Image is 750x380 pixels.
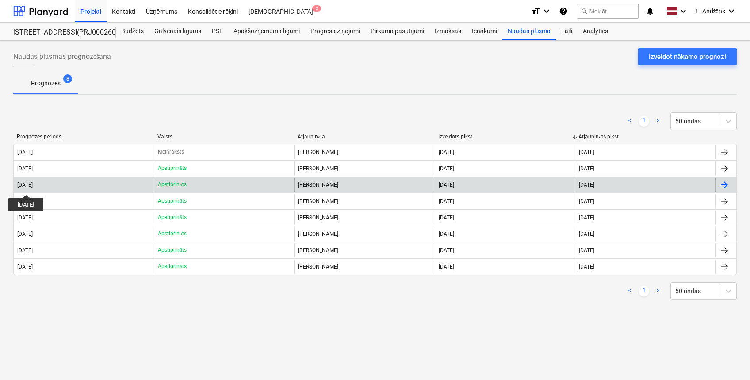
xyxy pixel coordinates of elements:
[439,247,454,253] div: [DATE]
[158,181,186,188] p: Apstiprināts
[294,243,434,257] div: [PERSON_NAME]
[726,6,737,16] i: keyboard_arrow_down
[439,215,454,221] div: [DATE]
[579,165,594,172] div: [DATE]
[559,6,568,16] i: Zināšanu pamats
[578,134,712,140] div: Atjaunināts plkst
[365,23,429,40] a: Pirkuma pasūtījumi
[624,116,635,127] a: Previous page
[31,79,61,88] p: Prognozes
[158,263,186,270] p: Apstiprināts
[638,48,737,65] button: Izveidot nākamo prognozi
[17,149,33,155] div: [DATE]
[624,286,635,296] a: Previous page
[294,178,434,192] div: [PERSON_NAME]
[298,134,431,140] div: Atjaunināja
[706,338,750,380] iframe: Chat Widget
[228,23,305,40] a: Apakšuzņēmuma līgumi
[577,4,639,19] button: Meklēt
[158,214,186,221] p: Apstiprināts
[639,286,649,296] a: Page 1 is your current page
[17,264,33,270] div: [DATE]
[579,231,594,237] div: [DATE]
[696,8,725,15] span: E. Andžāns
[646,6,654,16] i: notifications
[294,260,434,274] div: [PERSON_NAME]
[158,246,186,254] p: Apstiprināts
[581,8,588,15] span: search
[207,23,228,40] a: PSF
[579,149,594,155] div: [DATE]
[579,247,594,253] div: [DATE]
[678,6,689,16] i: keyboard_arrow_down
[579,198,594,204] div: [DATE]
[579,215,594,221] div: [DATE]
[294,211,434,225] div: [PERSON_NAME]
[157,134,291,140] div: Valsts
[502,23,556,40] a: Naudas plūsma
[158,148,184,156] p: Melnraksts
[149,23,207,40] a: Galvenais līgums
[294,227,434,241] div: [PERSON_NAME]
[17,215,33,221] div: [DATE]
[17,182,33,188] div: [DATE]
[531,6,541,16] i: format_size
[439,198,454,204] div: [DATE]
[312,5,321,12] span: 2
[653,286,663,296] a: Next page
[158,197,186,205] p: Apstiprināts
[541,6,552,16] i: keyboard_arrow_down
[13,51,111,62] span: Naudas plūsmas prognozēšana
[653,116,663,127] a: Next page
[439,165,454,172] div: [DATE]
[439,182,454,188] div: [DATE]
[17,231,33,237] div: [DATE]
[158,230,186,238] p: Apstiprināts
[649,51,726,62] div: Izveidot nākamo prognozi
[439,149,454,155] div: [DATE]
[17,165,33,172] div: [DATE]
[63,74,72,83] span: 8
[305,23,365,40] a: Progresa ziņojumi
[438,134,572,140] div: Izveidots plkst
[294,145,434,159] div: [PERSON_NAME]
[17,247,33,253] div: [DATE]
[294,161,434,176] div: [PERSON_NAME]
[467,23,502,40] a: Ienākumi
[439,264,454,270] div: [DATE]
[158,165,186,172] p: Apstiprināts
[116,23,149,40] a: Budžets
[429,23,467,40] a: Izmaksas
[17,198,33,204] div: [DATE]
[579,264,594,270] div: [DATE]
[556,23,578,40] a: Faili
[17,134,150,140] div: Prognozes periods
[439,231,454,237] div: [DATE]
[578,23,613,40] a: Analytics
[639,116,649,127] a: Page 1 is your current page
[579,182,594,188] div: [DATE]
[294,194,434,208] div: [PERSON_NAME]
[13,28,105,37] div: [STREET_ADDRESS](PRJ0002600) 2601946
